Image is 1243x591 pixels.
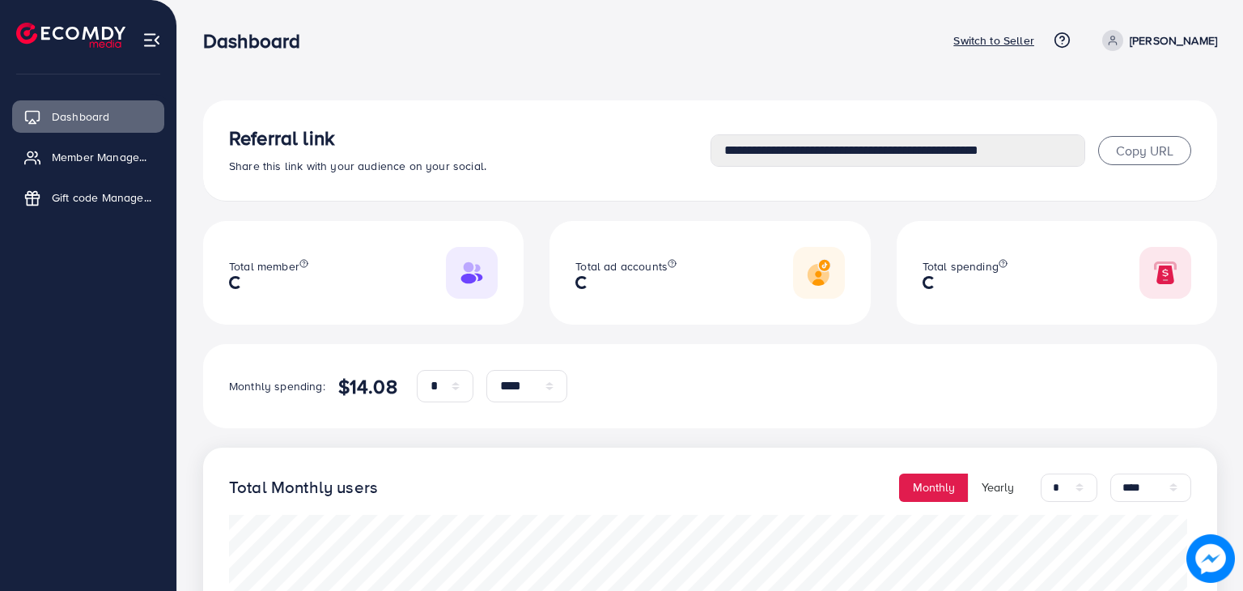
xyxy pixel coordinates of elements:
h4: $14.08 [338,375,397,398]
span: Total spending [923,258,999,274]
span: Share this link with your audience on your social. [229,158,486,174]
img: Responsive image [446,247,498,299]
h3: Dashboard [203,29,313,53]
span: Gift code Management [52,189,152,206]
span: Member Management [52,149,152,165]
a: [PERSON_NAME] [1096,30,1217,51]
h4: Total Monthly users [229,478,378,498]
img: logo [16,23,125,48]
a: Gift code Management [12,181,164,214]
img: Responsive image [1139,247,1191,299]
p: Monthly spending: [229,376,325,396]
p: [PERSON_NAME] [1130,31,1217,50]
img: Responsive image [793,247,845,299]
img: image [1188,536,1233,581]
button: Yearly [968,474,1028,502]
button: Monthly [899,474,969,502]
p: Switch to Seller [953,31,1034,50]
span: Total ad accounts [575,258,668,274]
img: menu [142,31,161,49]
a: Member Management [12,141,164,173]
h3: Referral link [229,126,711,150]
button: Copy URL [1098,136,1191,165]
span: Dashboard [52,108,109,125]
span: Copy URL [1116,142,1173,159]
a: Dashboard [12,100,164,133]
span: Total member [229,258,299,274]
